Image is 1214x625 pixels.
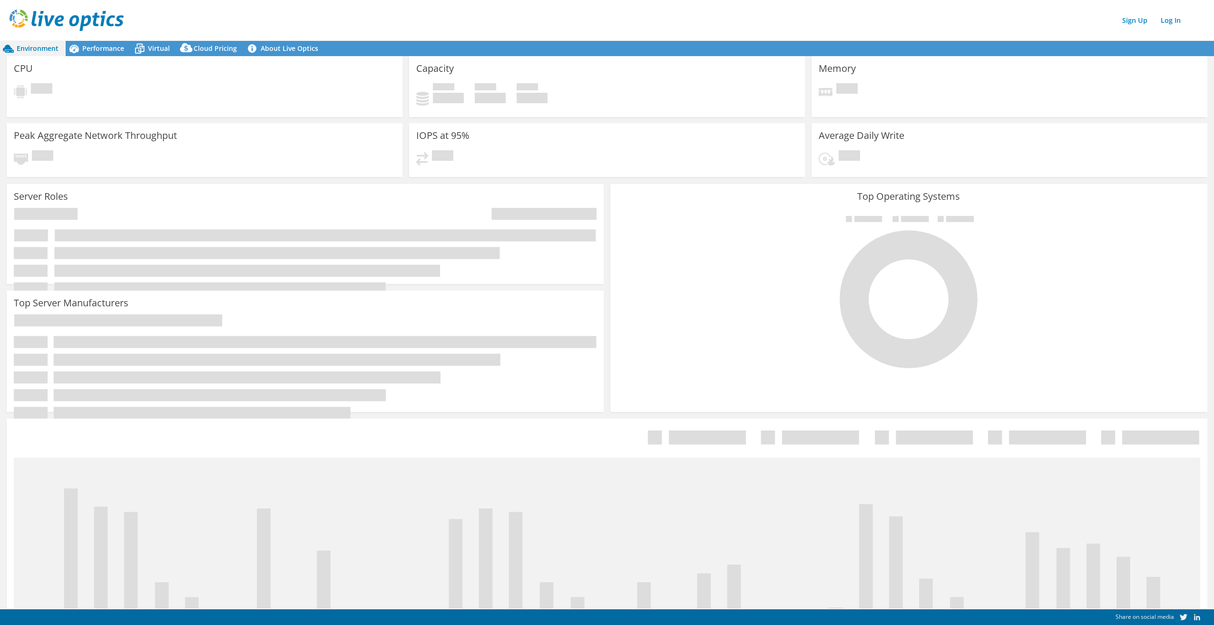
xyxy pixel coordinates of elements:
[1117,13,1152,27] a: Sign Up
[31,83,52,96] span: Pending
[10,10,124,31] img: live_optics_svg.svg
[433,93,464,103] h4: 0 GiB
[836,83,858,96] span: Pending
[475,83,496,93] span: Free
[82,44,124,53] span: Performance
[475,93,506,103] h4: 0 GiB
[433,83,454,93] span: Used
[819,63,856,74] h3: Memory
[32,150,53,163] span: Pending
[14,63,33,74] h3: CPU
[617,191,1200,202] h3: Top Operating Systems
[819,130,904,141] h3: Average Daily Write
[17,44,59,53] span: Environment
[432,150,453,163] span: Pending
[14,298,128,308] h3: Top Server Manufacturers
[14,130,177,141] h3: Peak Aggregate Network Throughput
[1116,613,1174,621] span: Share on social media
[416,63,454,74] h3: Capacity
[14,191,68,202] h3: Server Roles
[1156,13,1185,27] a: Log In
[148,44,170,53] span: Virtual
[517,93,548,103] h4: 0 GiB
[839,150,860,163] span: Pending
[416,130,470,141] h3: IOPS at 95%
[517,83,538,93] span: Total
[244,41,325,56] a: About Live Optics
[194,44,237,53] span: Cloud Pricing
